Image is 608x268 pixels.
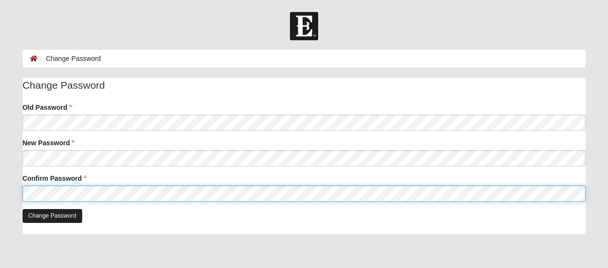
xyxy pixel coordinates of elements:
[23,174,87,183] label: Confirm Password
[290,12,318,40] img: Church of Eleven22 Logo
[23,78,586,93] legend: Change Password
[23,138,75,148] label: New Password
[23,209,82,223] input: Change Password
[23,103,72,112] label: Old Password
[37,54,101,64] li: Change Password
